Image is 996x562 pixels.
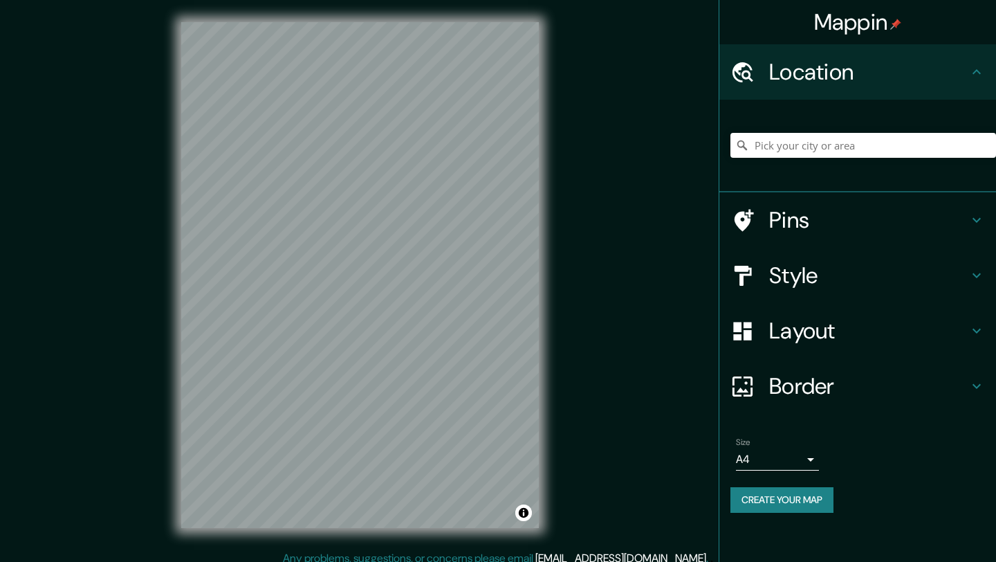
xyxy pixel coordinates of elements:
[719,44,996,100] div: Location
[730,487,833,513] button: Create your map
[181,22,539,528] canvas: Map
[719,248,996,303] div: Style
[730,133,996,158] input: Pick your city or area
[890,19,901,30] img: pin-icon.png
[769,262,968,289] h4: Style
[515,505,532,521] button: Toggle attribution
[719,192,996,248] div: Pins
[719,359,996,414] div: Border
[873,508,981,547] iframe: Help widget launcher
[814,8,902,36] h4: Mappin
[736,437,750,448] label: Size
[769,206,968,234] h4: Pins
[719,303,996,359] div: Layout
[769,372,968,400] h4: Border
[769,317,968,345] h4: Layout
[769,58,968,86] h4: Location
[736,448,819,471] div: A4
